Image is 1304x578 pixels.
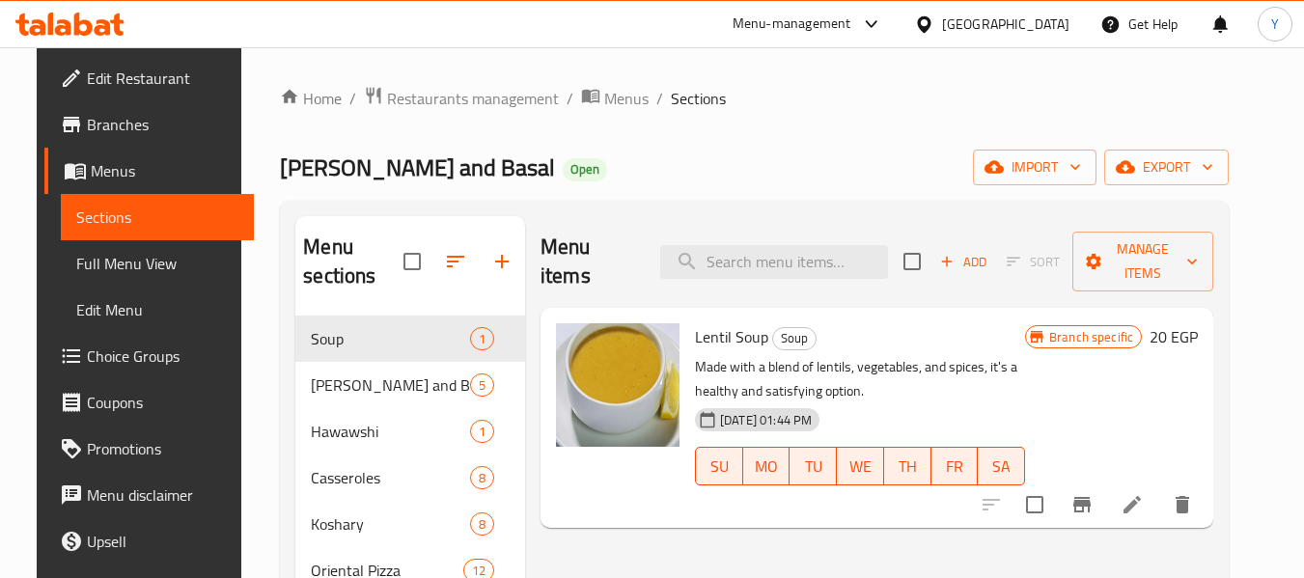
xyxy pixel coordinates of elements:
span: Lentil Soup [695,322,768,351]
span: [PERSON_NAME] and Basal [280,146,555,189]
span: Hawawshi [311,420,470,443]
li: / [567,87,573,110]
div: Tom and Basal Offers [311,373,470,397]
span: Menu disclaimer [87,483,239,507]
button: Add section [479,238,525,285]
li: / [656,87,663,110]
button: TH [884,447,931,485]
span: 1 [471,423,493,441]
a: Edit menu item [1121,493,1144,516]
span: Koshary [311,512,470,536]
h2: Menu sections [303,233,403,290]
div: items [470,373,494,397]
div: Menu-management [733,13,851,36]
button: Manage items [1072,232,1214,291]
span: Sections [671,87,726,110]
div: Koshary8 [295,501,525,547]
button: import [973,150,1096,185]
a: Restaurants management [364,86,559,111]
a: Choice Groups [44,333,255,379]
a: Coupons [44,379,255,426]
span: Promotions [87,437,239,460]
span: [PERSON_NAME] and Basal Offers [311,373,470,397]
button: TU [790,447,837,485]
a: Menus [44,148,255,194]
span: Branch specific [1041,328,1141,346]
span: WE [845,453,876,481]
button: Add [932,247,994,277]
a: Home [280,87,342,110]
div: [GEOGRAPHIC_DATA] [942,14,1069,35]
span: Manage items [1088,237,1199,286]
span: [DATE] 01:44 PM [712,411,819,429]
span: Select section [892,241,932,282]
span: Open [563,161,607,178]
span: Add item [932,247,994,277]
h6: 20 EGP [1150,323,1198,350]
button: FR [931,447,979,485]
div: items [470,327,494,350]
span: TH [892,453,924,481]
div: Soup [772,327,817,350]
span: Choice Groups [87,344,239,368]
span: export [1120,155,1213,179]
span: Soup [773,327,816,349]
a: Menu disclaimer [44,472,255,518]
button: SU [695,447,743,485]
div: Open [563,158,607,181]
div: items [470,466,494,489]
span: FR [939,453,971,481]
h2: Menu items [541,233,637,290]
button: export [1104,150,1229,185]
span: 8 [471,515,493,534]
li: / [349,87,356,110]
span: Y [1271,14,1279,35]
a: Full Menu View [61,240,255,287]
span: 8 [471,469,493,487]
span: Edit Restaurant [87,67,239,90]
a: Edit Menu [61,287,255,333]
span: MO [751,453,783,481]
nav: breadcrumb [280,86,1229,111]
span: Select section first [994,247,1072,277]
span: Branches [87,113,239,136]
a: Menus [581,86,649,111]
span: SA [985,453,1017,481]
input: search [660,245,888,279]
a: Promotions [44,426,255,472]
span: Select to update [1014,484,1055,525]
span: Edit Menu [76,298,239,321]
div: Casseroles8 [295,454,525,501]
a: Edit Restaurant [44,55,255,101]
span: Casseroles [311,466,470,489]
span: Menus [91,159,239,182]
p: Made with a blend of lentils, vegetables, and spices, it's a healthy and satisfying option. [695,355,1025,403]
a: Sections [61,194,255,240]
div: items [470,512,494,536]
span: Sort sections [432,238,479,285]
span: Soup [311,327,470,350]
button: delete [1159,482,1206,528]
span: 5 [471,376,493,395]
span: Coupons [87,391,239,414]
span: Upsell [87,530,239,553]
div: [PERSON_NAME] and Basal Offers5 [295,362,525,408]
span: Restaurants management [387,87,559,110]
span: Sections [76,206,239,229]
div: items [470,420,494,443]
span: 1 [471,330,493,348]
a: Upsell [44,518,255,564]
span: Select all sections [392,241,432,282]
button: Branch-specific-item [1059,482,1105,528]
a: Branches [44,101,255,148]
span: Menus [604,87,649,110]
span: TU [797,453,829,481]
div: Hawawshi1 [295,408,525,454]
span: Full Menu View [76,252,239,275]
button: SA [978,447,1025,485]
span: SU [704,453,735,481]
div: Soup1 [295,316,525,362]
